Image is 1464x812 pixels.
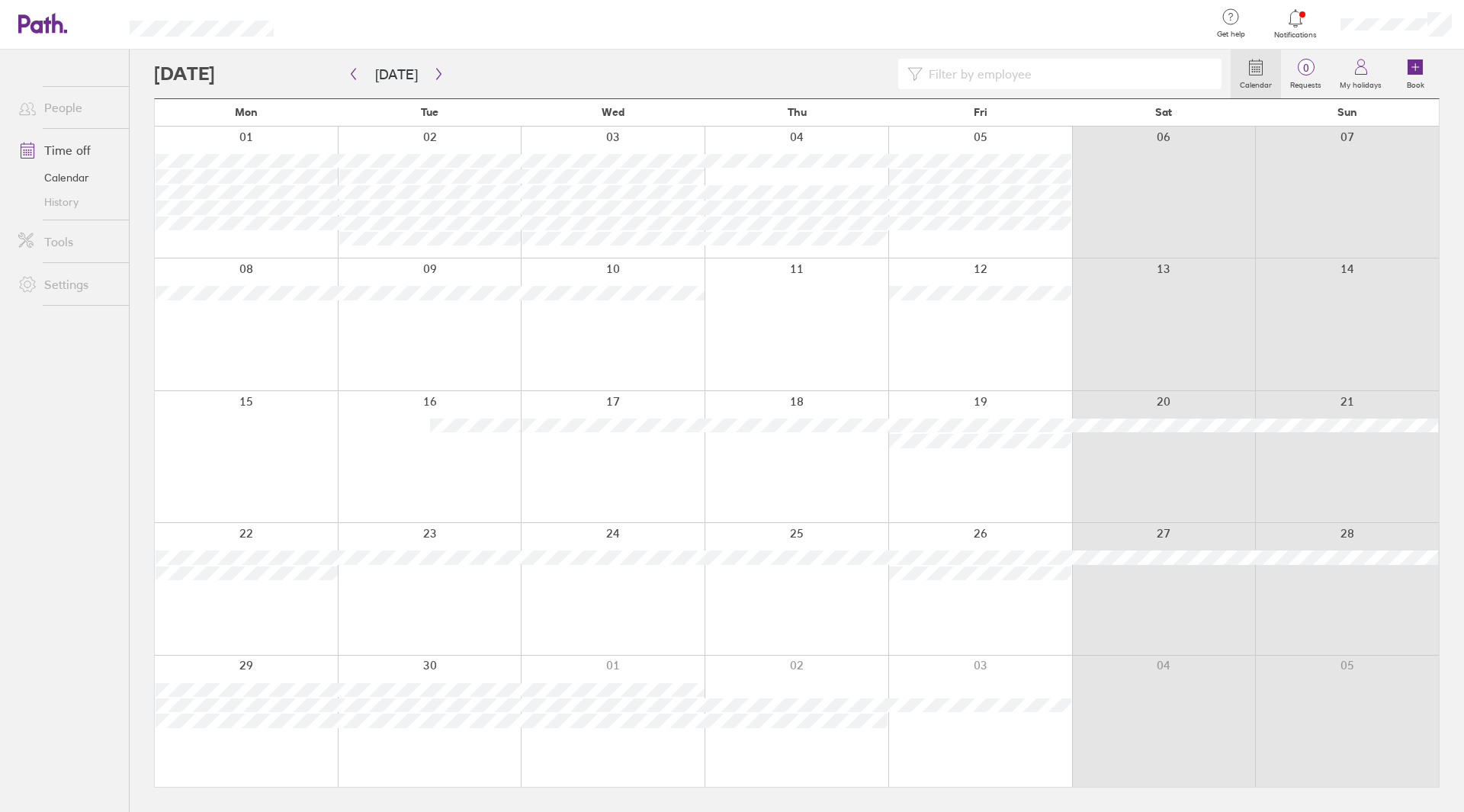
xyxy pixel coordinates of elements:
[1391,50,1440,98] a: Book
[1281,62,1331,74] span: 0
[602,106,624,118] span: Wed
[1398,76,1433,90] label: Book
[6,190,129,214] a: History
[1337,106,1357,118] span: Sun
[1331,50,1391,98] a: My holidays
[1281,50,1331,98] a: 0Requests
[1155,106,1172,118] span: Sat
[421,106,438,118] span: Tue
[1331,76,1391,90] label: My holidays
[363,62,430,87] button: [DATE]
[974,106,987,118] span: Fri
[235,106,258,118] span: Mon
[6,226,129,257] a: Tools
[1206,30,1256,39] span: Get help
[6,269,129,300] a: Settings
[923,59,1212,88] input: Filter by employee
[788,106,807,118] span: Thu
[6,165,129,190] a: Calendar
[6,92,129,123] a: People
[1271,8,1321,40] a: Notifications
[1231,50,1281,98] a: Calendar
[1231,76,1281,90] label: Calendar
[1281,76,1331,90] label: Requests
[1271,30,1321,40] span: Notifications
[6,135,129,165] a: Time off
